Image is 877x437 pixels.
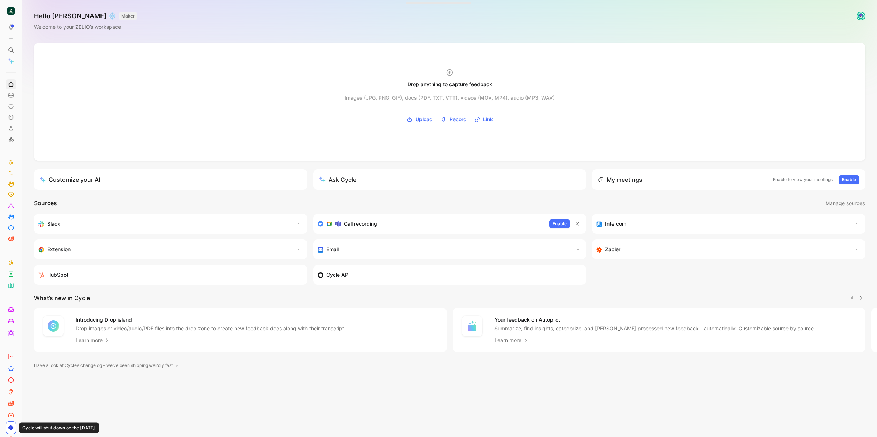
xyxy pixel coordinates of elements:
[857,12,865,20] img: avatar
[47,219,60,228] h3: Slack
[326,245,339,254] h3: Email
[318,245,567,254] div: Forward emails to your feedback inbox
[596,219,846,228] div: Sync your customers, send feedback and get updates in Intercom
[76,325,346,332] p: Drop images or video/audio/PDF files into the drop zone to create new feedback docs along with th...
[483,115,493,124] span: Link
[407,80,492,89] div: Drop anything to capture feedback
[34,294,90,302] h2: What’s new in Cycle
[119,12,137,20] button: MAKER
[34,12,137,20] h1: Hello [PERSON_NAME] ❄️
[449,115,467,124] span: Record
[318,271,567,279] div: Sync customers & send feedback from custom sources. Get inspired by our favorite use case
[404,114,435,125] button: Upload
[34,199,57,208] h2: Sources
[76,336,110,345] a: Learn more
[598,175,642,184] div: My meetings
[596,245,846,254] div: Capture feedback from thousands of sources with Zapier (survey results, recordings, sheets, etc).
[344,219,377,228] h3: Call recording
[47,271,68,279] h3: HubSpot
[605,245,620,254] h3: Zapier
[40,175,100,184] div: Customize your AI
[839,175,859,184] button: Enable
[47,245,71,254] h3: Extension
[825,199,865,208] button: Manage sources
[494,336,529,345] a: Learn more
[319,175,356,184] div: Ask Cycle
[38,219,288,228] div: Sync your customers, send feedback and get updates in Slack
[773,176,833,183] p: Enable to view your meetings
[549,219,570,228] button: Enable
[34,23,137,31] div: Welcome to your ZELIQ’s workspace
[494,325,815,332] p: Summarize, find insights, categorize, and [PERSON_NAME] processed new feedback - automatically. C...
[6,6,16,16] button: ZELIQ
[605,219,626,228] h3: Intercom
[326,271,350,279] h3: Cycle API
[34,169,307,190] a: Customize your AI
[472,114,496,125] button: Link
[19,423,99,433] div: Cycle will shut down on the [DATE].
[38,245,288,254] div: Capture feedback from anywhere on the web
[345,93,555,102] div: Images (JPG, PNG, GIF), docs (PDF, TXT, VTT), videos (MOV, MP4), audio (MP3, WAV)
[415,115,433,124] span: Upload
[842,176,856,183] span: Enable
[494,315,815,324] h4: Your feedback on Autopilot
[76,315,346,324] h4: Introducing Drop island
[34,362,179,369] a: Have a look at Cycle’s changelog – we’ve been shipping weirdly fast
[318,219,544,228] div: Record & transcribe meetings from Zoom, Meet & Teams.
[313,169,586,190] button: Ask Cycle
[438,114,469,125] button: Record
[7,7,15,15] img: ZELIQ
[553,220,567,227] span: Enable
